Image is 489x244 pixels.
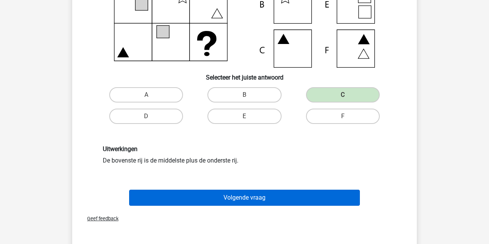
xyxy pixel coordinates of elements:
label: F [306,109,380,124]
h6: Selecteer het juiste antwoord [84,68,405,81]
button: Volgende vraag [129,190,360,206]
label: C [306,87,380,102]
label: D [109,109,183,124]
h6: Uitwerkingen [103,145,386,153]
label: A [109,87,183,102]
label: E [207,109,281,124]
span: Geef feedback [81,216,118,221]
label: B [207,87,281,102]
div: De bovenste rij is de middelste plus de onderste rij. [97,145,392,165]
